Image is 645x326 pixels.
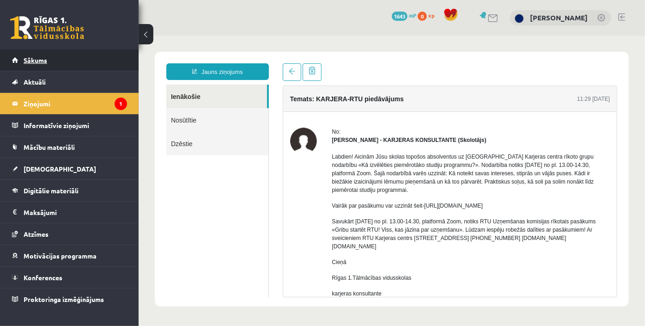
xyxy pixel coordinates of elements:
p: Savukārt [DATE] no pl. 13.00-14.30, platformā Zoom, notiks RTU Uzņemšanas komisijas rīkotais pasā... [194,182,472,215]
a: Nosūtītie [28,73,130,96]
span: Konferences [24,273,62,282]
h4: Temats: KARJERA-RTU piedāvājums [152,60,265,67]
a: [DEMOGRAPHIC_DATA] [12,158,127,179]
span: Sākums [24,56,47,64]
span: Mācību materiāli [24,143,75,151]
span: Digitālie materiāli [24,186,79,195]
legend: Ziņojumi [24,93,127,114]
a: Jauns ziņojums [28,28,130,44]
a: 0 xp [418,12,439,19]
span: 1643 [392,12,408,21]
span: Motivācijas programma [24,252,97,260]
a: Ienākošie [28,49,128,73]
span: Aktuāli [24,78,46,86]
strong: [PERSON_NAME] - KARJERAS KONSULTANTE (Skolotājs) [194,101,348,108]
a: Ziņojumi1 [12,93,127,114]
img: Enija Beķere [515,14,524,23]
div: 11:29 [DATE] [438,59,471,68]
a: Proktoringa izmēģinājums [12,289,127,310]
legend: Maksājumi [24,202,127,223]
p: Vairāk par pasākumu var uzzināt šeit-[URL][DOMAIN_NAME] [194,166,472,174]
a: Digitālie materiāli [12,180,127,201]
span: Proktoringa izmēģinājums [24,295,104,303]
legend: Informatīvie ziņojumi [24,115,127,136]
p: Rīgas 1.Tālmācības vidusskolas [194,238,472,246]
a: Mācību materiāli [12,136,127,158]
span: 0 [418,12,427,21]
span: [DEMOGRAPHIC_DATA] [24,165,96,173]
a: Maksājumi [12,202,127,223]
p: karjeras konsultante [194,254,472,262]
span: xp [428,12,434,19]
a: Konferences [12,267,127,288]
a: 1643 mP [392,12,416,19]
a: Motivācijas programma [12,245,127,266]
span: Atzīmes [24,230,49,238]
a: Aktuāli [12,71,127,92]
a: Informatīvie ziņojumi [12,115,127,136]
a: Dzēstie [28,96,130,120]
a: Sākums [12,49,127,71]
p: Labdien! Aicinām Jūsu skolas topošos absolventus uz [GEOGRAPHIC_DATA] Karjeras centra rīkoto grup... [194,117,472,159]
a: Rīgas 1. Tālmācības vidusskola [10,16,84,39]
a: Atzīmes [12,223,127,245]
i: 1 [115,98,127,110]
a: [PERSON_NAME] [530,13,588,22]
p: Cieņā [194,222,472,231]
img: Karīna Saveļjeva - KARJERAS KONSULTANTE [152,92,178,119]
div: No: [194,92,472,100]
span: mP [409,12,416,19]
